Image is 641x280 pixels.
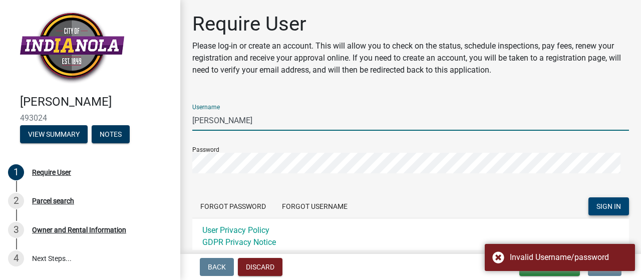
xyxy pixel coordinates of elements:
[8,193,24,209] div: 2
[20,113,160,123] span: 493024
[20,11,124,84] img: City of Indianola, Iowa
[510,251,627,263] div: Invalid Username/password
[192,40,629,76] p: Please log-in or create an account. This will allow you to check on the status, schedule inspecti...
[8,222,24,238] div: 3
[32,197,74,204] div: Parcel search
[588,197,629,215] button: SIGN IN
[20,125,88,143] button: View Summary
[20,131,88,139] wm-modal-confirm: Summary
[238,258,282,276] button: Discard
[192,197,274,215] button: Forgot Password
[8,250,24,266] div: 4
[32,169,71,176] div: Require User
[596,202,621,210] span: SIGN IN
[92,125,130,143] button: Notes
[32,226,126,233] div: Owner and Rental Information
[8,164,24,180] div: 1
[208,263,226,271] span: Back
[200,258,234,276] button: Back
[92,131,130,139] wm-modal-confirm: Notes
[20,95,172,109] h4: [PERSON_NAME]
[202,237,276,247] a: GDPR Privacy Notice
[274,197,356,215] button: Forgot Username
[192,12,629,36] h1: Require User
[202,225,269,235] a: User Privacy Policy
